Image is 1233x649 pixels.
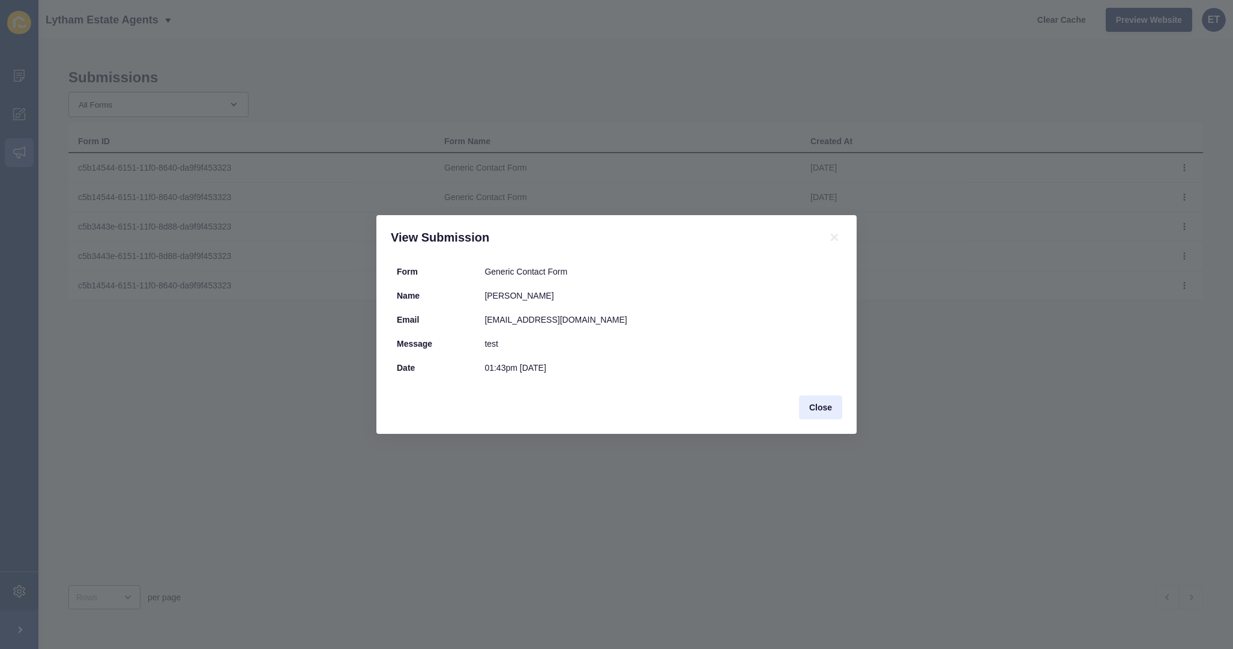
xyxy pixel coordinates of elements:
div: test [484,338,836,350]
div: Generic Contact Form [484,266,836,278]
b: Name [397,291,420,300]
b: Date [397,363,415,373]
button: Close [799,395,842,419]
b: Form [397,267,418,276]
b: Message [397,339,432,349]
div: [PERSON_NAME] [484,290,836,302]
h1: View Submission [391,230,812,245]
b: Email [397,315,419,324]
span: Close [809,401,832,413]
div: [EMAIL_ADDRESS][DOMAIN_NAME] [484,314,836,326]
time: 01:43pm [DATE] [484,363,546,373]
